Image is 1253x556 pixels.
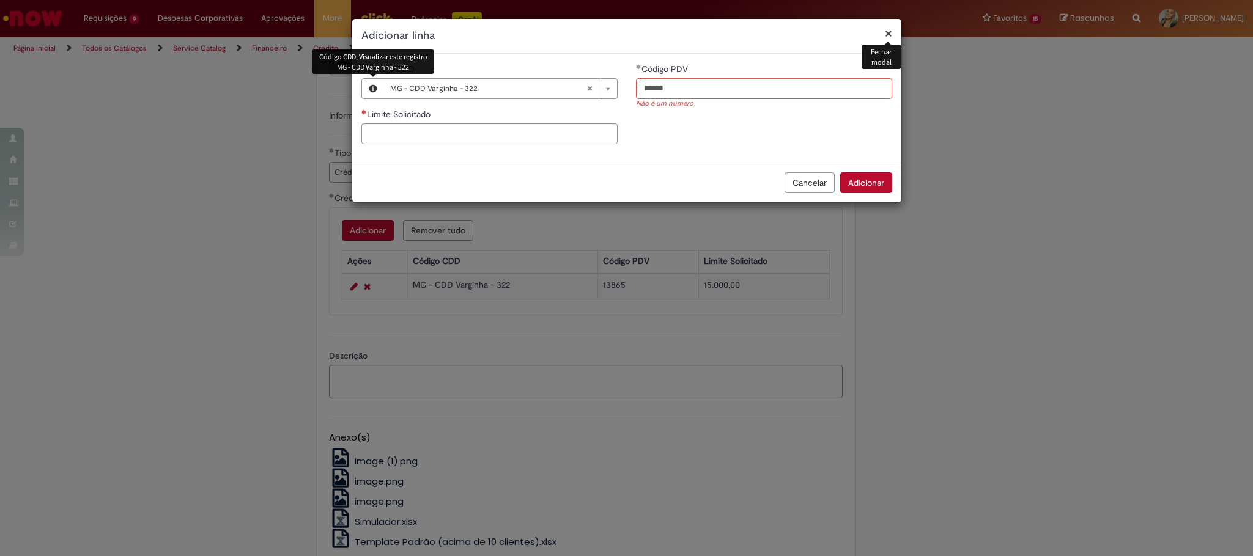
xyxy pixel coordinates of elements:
button: Adicionar [840,172,892,193]
span: Código PDV [641,64,690,75]
div: Código CDD, Visualizar este registro MG - CDD Varginha - 322 [312,49,434,74]
span: MG - CDD Varginha - 322 [390,79,586,98]
input: Limite Solicitado [361,123,618,144]
a: MG - CDD Varginha - 322Limpar campo Código CDD [384,79,617,98]
span: Limite Solicitado [367,109,433,120]
button: Fechar modal [885,27,892,40]
abbr: Limpar campo Código CDD [580,79,599,98]
div: Não é um número [636,99,892,109]
h2: Adicionar linha [361,28,892,44]
button: Código CDD, Visualizar este registro MG - CDD Varginha - 322 [362,79,384,98]
button: Cancelar [785,172,835,193]
input: Código PDV [636,78,892,99]
div: Fechar modal [862,45,901,69]
span: Obrigatório Preenchido [636,64,641,69]
span: Necessários [361,109,367,114]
